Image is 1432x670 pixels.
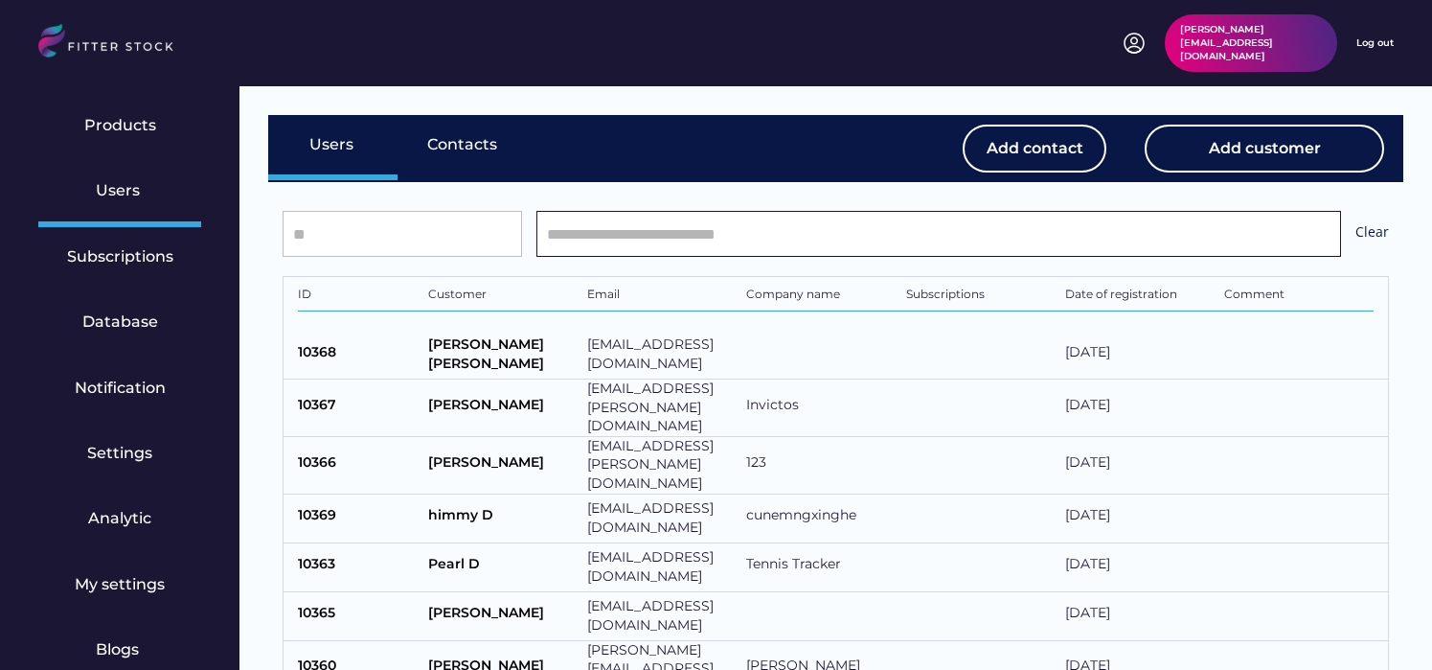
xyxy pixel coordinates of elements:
[96,639,144,660] div: Blogs
[1065,343,1215,367] div: [DATE]
[1145,125,1384,173] button: Add customer
[298,343,419,367] div: 10368
[428,287,578,306] div: Customer
[82,312,158,333] div: Database
[746,555,896,579] div: Tennis Tracker
[746,396,896,420] div: Invictos
[1065,396,1215,420] div: [DATE]
[587,437,737,494] div: [EMAIL_ADDRESS][PERSON_NAME][DOMAIN_NAME]
[746,287,896,306] div: Company name
[38,24,190,63] img: LOGO.svg
[1355,222,1389,246] div: Clear
[906,287,1056,306] div: Subscriptions
[1065,287,1215,306] div: Date of registration
[309,134,357,155] div: Users
[587,499,737,537] div: [EMAIL_ADDRESS][DOMAIN_NAME]
[587,287,737,306] div: Email
[298,453,419,477] div: 10366
[298,604,419,628] div: 10365
[298,287,419,306] div: ID
[96,180,144,201] div: Users
[1224,287,1374,306] div: Comment
[298,396,419,420] div: 10367
[88,508,151,529] div: Analytic
[587,335,737,373] div: [EMAIL_ADDRESS][DOMAIN_NAME]
[75,574,165,595] div: My settings
[587,380,737,436] div: [EMAIL_ADDRESS][PERSON_NAME][DOMAIN_NAME]
[1123,32,1146,55] img: profile-circle.svg
[428,396,578,420] div: [PERSON_NAME]
[746,453,896,477] div: 123
[75,378,166,399] div: Notification
[427,134,497,155] div: Contacts
[1065,604,1215,628] div: [DATE]
[298,506,419,530] div: 10369
[84,115,156,136] div: Products
[1180,23,1322,63] div: [PERSON_NAME][EMAIL_ADDRESS][DOMAIN_NAME]
[1065,453,1215,477] div: [DATE]
[1065,506,1215,530] div: [DATE]
[428,604,578,628] div: [PERSON_NAME]
[428,335,578,373] div: [PERSON_NAME] [PERSON_NAME]
[963,125,1106,173] button: Add contact
[67,246,173,267] div: Subscriptions
[587,548,737,586] div: [EMAIL_ADDRESS][DOMAIN_NAME]
[428,506,578,530] div: himmy D
[1356,36,1394,50] div: Log out
[1065,555,1215,579] div: [DATE]
[298,555,419,579] div: 10363
[746,506,896,530] div: cunemngxinghe
[87,443,152,464] div: Settings
[587,597,737,635] div: [EMAIL_ADDRESS][DOMAIN_NAME]
[428,555,578,579] div: Pearl D
[428,453,578,477] div: [PERSON_NAME]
